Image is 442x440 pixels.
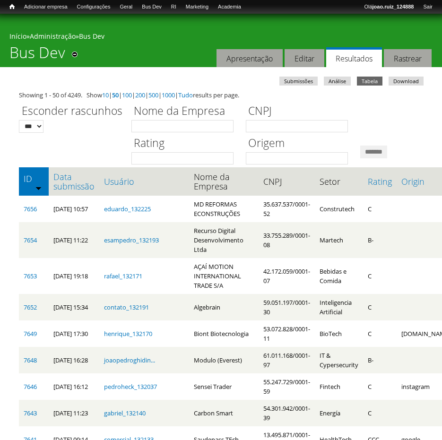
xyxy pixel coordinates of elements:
h1: Bus Dev [9,43,65,67]
a: Submissões [279,77,318,86]
td: [DATE] 16:28 [49,347,99,373]
td: 42.172.059/0001-07 [259,258,315,294]
a: 7653 [24,272,37,280]
a: henrique_132170 [104,329,152,338]
td: B- [363,222,397,258]
a: 500 [148,91,158,99]
a: 200 [135,91,145,99]
td: 33.755.289/0001-08 [259,222,315,258]
span: Início [9,3,15,10]
a: 7648 [24,356,37,364]
td: Energía [315,400,363,426]
td: MD REFORMAS ECONSTRUÇÕES [189,196,259,222]
td: [DATE] 11:22 [49,222,99,258]
a: Bus Dev [137,2,166,12]
td: Construtech [315,196,363,222]
td: 61.011.168/0001-97 [259,347,315,373]
td: Bebidas e Comida [315,258,363,294]
td: C [363,373,397,400]
td: 55.247.729/0001-59 [259,373,315,400]
a: Data submissão [53,172,95,191]
td: Recurso Digital Desenvolvimento Ltda [189,222,259,258]
a: Adicionar empresa [19,2,72,12]
a: 10 [102,91,109,99]
th: Nome da Empresa [189,167,259,196]
a: joaopedroghidin... [104,356,155,364]
td: Sensei Trader [189,373,259,400]
td: [DATE] 19:18 [49,258,99,294]
td: C [363,294,397,320]
td: [DATE] 17:30 [49,320,99,347]
td: AÇAÍ MOTION INTERNATIONAL TRADE S/A [189,258,259,294]
label: CNPJ [246,103,354,120]
a: rafael_132171 [104,272,142,280]
a: Editar [285,49,324,68]
td: Carbon Smart [189,400,259,426]
a: Apresentação [217,49,283,68]
td: C [363,196,397,222]
a: 1000 [162,91,175,99]
a: Resultados [326,47,382,68]
a: Administração [30,32,76,41]
strong: joao.ruiz_124888 [373,4,414,9]
a: Rastrear [384,49,432,68]
label: Esconder rascunhos [19,103,125,120]
td: Martech [315,222,363,258]
a: Usuário [104,177,184,186]
a: Tudo [178,91,193,99]
a: 100 [122,91,132,99]
th: CNPJ [259,167,315,196]
th: Setor [315,167,363,196]
a: 7649 [24,329,37,338]
a: contato_132191 [104,303,149,311]
td: BioTech [315,320,363,347]
a: pedroheck_132037 [104,382,157,391]
td: C [363,400,397,426]
a: RI [166,2,181,12]
td: [DATE] 11:23 [49,400,99,426]
td: 54.301.942/0001-39 [259,400,315,426]
td: C [363,320,397,347]
a: Tabela [357,77,382,86]
td: B- [363,347,397,373]
td: C [363,258,397,294]
a: 7656 [24,205,37,213]
a: 7652 [24,303,37,311]
label: Origem [246,135,354,152]
img: ordem crescente [35,185,42,191]
a: Análise [324,77,351,86]
div: » » [9,32,433,43]
td: Modulo (Everest) [189,347,259,373]
a: esampedro_132193 [104,236,159,244]
label: Nome da Empresa [131,103,240,120]
label: Rating [131,135,240,152]
td: IT & Cypersecurity [315,347,363,373]
a: 7643 [24,409,37,417]
a: 7654 [24,236,37,244]
td: Fintech [315,373,363,400]
a: Configurações [72,2,115,12]
td: Inteligencia Artificial [315,294,363,320]
a: ID [24,174,44,183]
a: Rating [368,177,392,186]
a: Marketing [181,2,213,12]
div: Showing 1 - 50 of 4249. Show | | | | | | results per page. [19,90,423,100]
a: Olájoao.ruiz_124888 [359,2,418,12]
td: 59.051.197/0001-30 [259,294,315,320]
td: [DATE] 16:12 [49,373,99,400]
td: 35.637.537/0001-52 [259,196,315,222]
a: Início [5,2,19,11]
a: gabriel_132140 [104,409,146,417]
a: Download [389,77,424,86]
a: eduardo_132225 [104,205,151,213]
td: 53.072.828/0001-11 [259,320,315,347]
a: Bus Dev [79,32,104,41]
a: Geral [115,2,137,12]
td: [DATE] 10:57 [49,196,99,222]
a: 7646 [24,382,37,391]
a: Academia [213,2,246,12]
td: [DATE] 15:34 [49,294,99,320]
a: Início [9,32,26,41]
a: 50 [112,91,119,99]
td: Biont Biotecnologia [189,320,259,347]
